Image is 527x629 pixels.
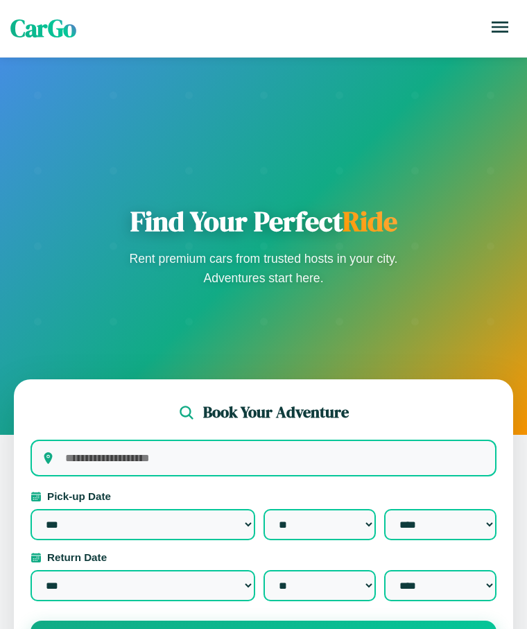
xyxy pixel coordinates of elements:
label: Return Date [31,551,496,563]
h2: Book Your Adventure [203,402,349,423]
span: CarGo [10,12,76,45]
h1: Find Your Perfect [125,205,402,238]
span: Ride [343,203,397,240]
label: Pick-up Date [31,490,496,502]
p: Rent premium cars from trusted hosts in your city. Adventures start here. [125,249,402,288]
